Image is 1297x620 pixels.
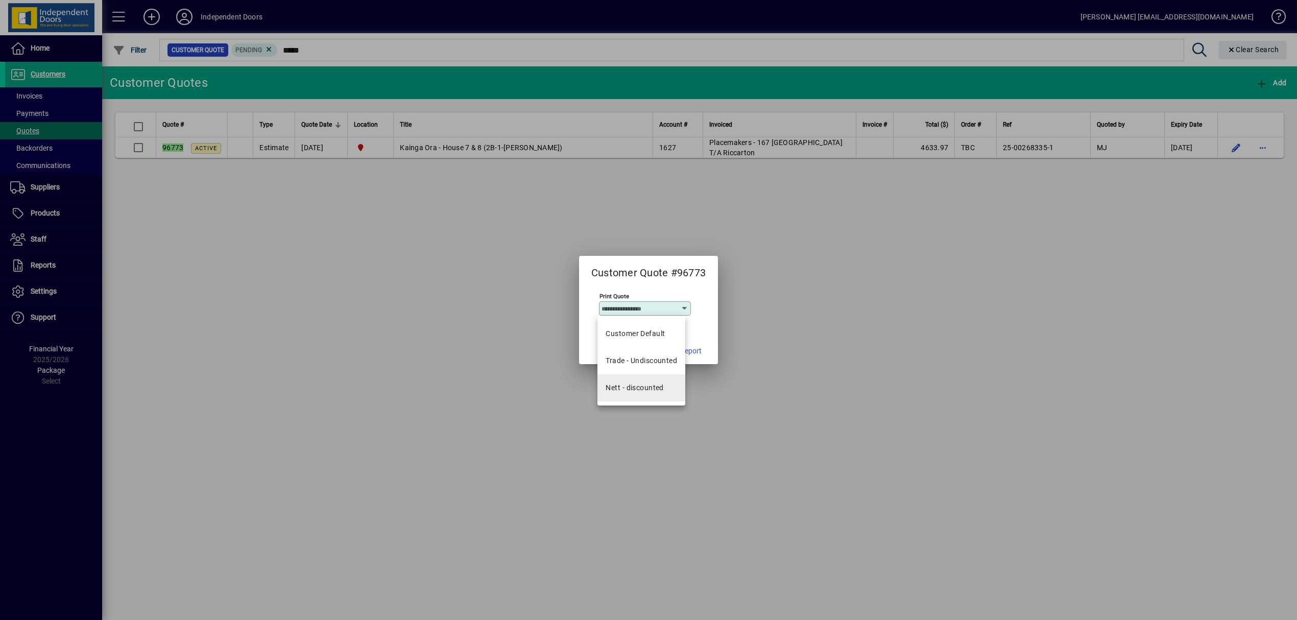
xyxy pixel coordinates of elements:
mat-label: Print Quote [599,293,629,300]
div: Nett - discounted [606,383,663,393]
span: Customer Default [606,328,665,339]
mat-option: Nett - discounted [597,374,685,401]
div: Trade - Undiscounted [606,355,677,366]
h2: Customer Quote #96773 [579,256,718,281]
mat-option: Trade - Undiscounted [597,347,685,374]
